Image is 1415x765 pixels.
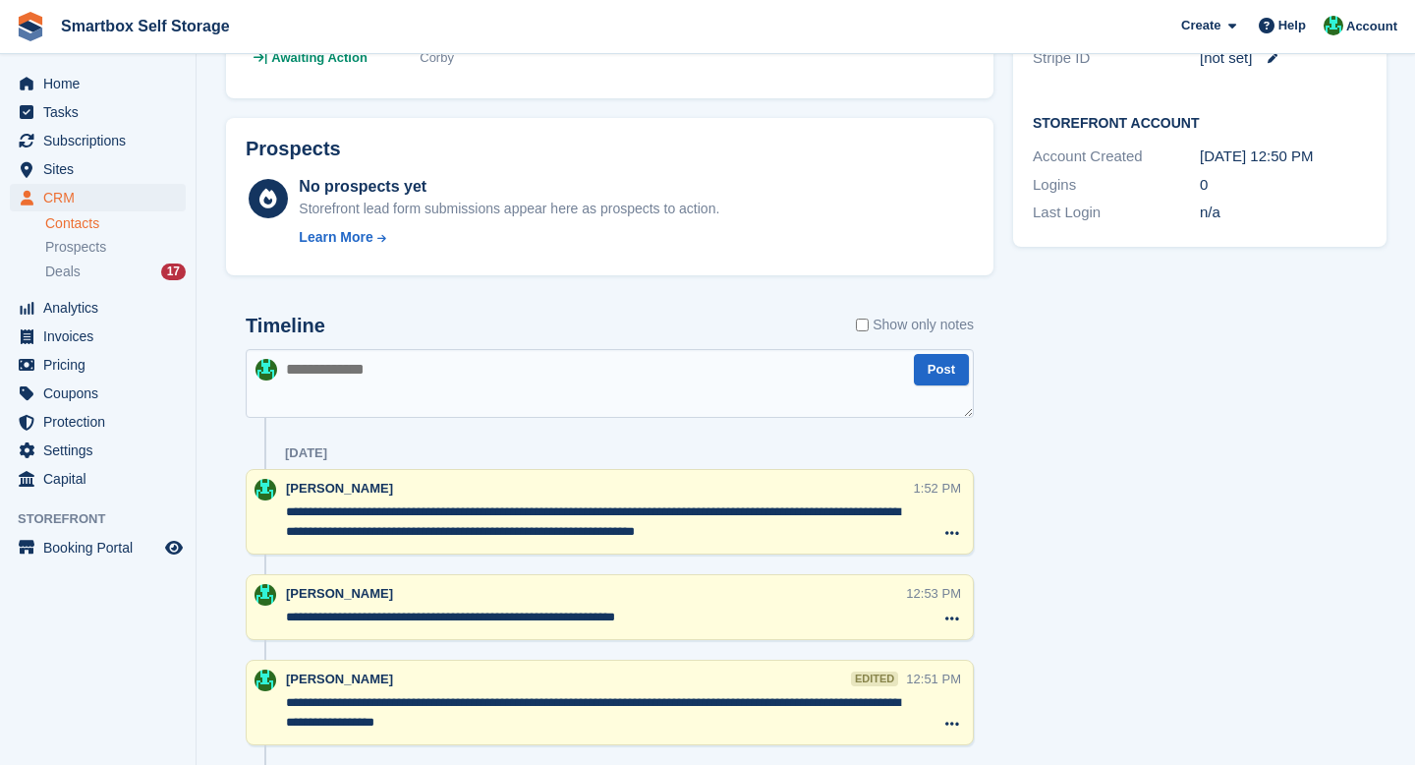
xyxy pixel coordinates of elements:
[255,584,276,606] img: Elinor Shepherd
[286,481,393,496] span: [PERSON_NAME]
[1200,174,1367,197] div: 0
[1346,17,1397,36] span: Account
[255,359,277,381] img: Elinor Shepherd
[10,437,186,464] a: menu
[1033,202,1200,224] div: Last Login
[246,315,325,337] h2: Timeline
[10,534,186,561] a: menu
[162,536,186,559] a: Preview store
[161,264,186,280] div: 17
[45,237,186,258] a: Prospects
[43,408,161,436] span: Protection
[10,465,186,493] a: menu
[286,586,393,601] span: [PERSON_NAME]
[43,127,161,154] span: Subscriptions
[285,445,327,461] div: [DATE]
[264,48,267,68] span: |
[43,155,161,183] span: Sites
[1200,202,1367,224] div: n/a
[1324,16,1343,35] img: Elinor Shepherd
[1200,47,1367,70] div: [not set]
[1200,146,1367,168] div: [DATE] 12:50 PM
[1033,174,1200,197] div: Logins
[856,315,869,335] input: Show only notes
[43,98,161,126] span: Tasks
[1033,47,1200,70] div: Stripe ID
[10,184,186,211] a: menu
[43,351,161,379] span: Pricing
[255,670,276,691] img: Elinor Shepherd
[10,323,186,350] a: menu
[906,584,961,603] div: 12:53 PM
[43,294,161,322] span: Analytics
[299,227,719,248] a: Learn More
[16,12,45,41] img: stora-icon-8386f47178a22dfd0bd8f6a31ec36ba5ce8667c1dd55bd0f319d3a0aa187defe.svg
[45,262,186,282] a: Deals 17
[299,199,719,219] div: Storefront lead form submissions appear here as prospects to action.
[856,315,974,335] label: Show only notes
[43,323,161,350] span: Invoices
[1033,112,1367,132] h2: Storefront Account
[246,138,341,160] h2: Prospects
[914,479,961,498] div: 1:52 PM
[10,155,186,183] a: menu
[10,98,186,126] a: menu
[18,509,196,529] span: Storefront
[45,263,81,281] span: Deals
[1033,146,1200,168] div: Account Created
[43,465,161,493] span: Capital
[43,70,161,97] span: Home
[299,175,719,199] div: No prospects yet
[43,534,161,561] span: Booking Portal
[10,351,186,379] a: menu
[420,48,734,68] div: Corby
[1278,16,1306,35] span: Help
[45,238,106,257] span: Prospects
[53,10,238,42] a: Smartbox Self Storage
[10,408,186,436] a: menu
[45,214,186,233] a: Contacts
[906,670,961,688] div: 12:51 PM
[851,672,898,686] div: edited
[271,48,368,68] span: Awaiting Action
[10,70,186,97] a: menu
[1181,16,1220,35] span: Create
[286,672,393,686] span: [PERSON_NAME]
[299,227,372,248] div: Learn More
[43,437,161,464] span: Settings
[10,127,186,154] a: menu
[914,354,969,386] button: Post
[10,294,186,322] a: menu
[43,380,161,407] span: Coupons
[43,184,161,211] span: CRM
[10,380,186,407] a: menu
[255,479,276,500] img: Elinor Shepherd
